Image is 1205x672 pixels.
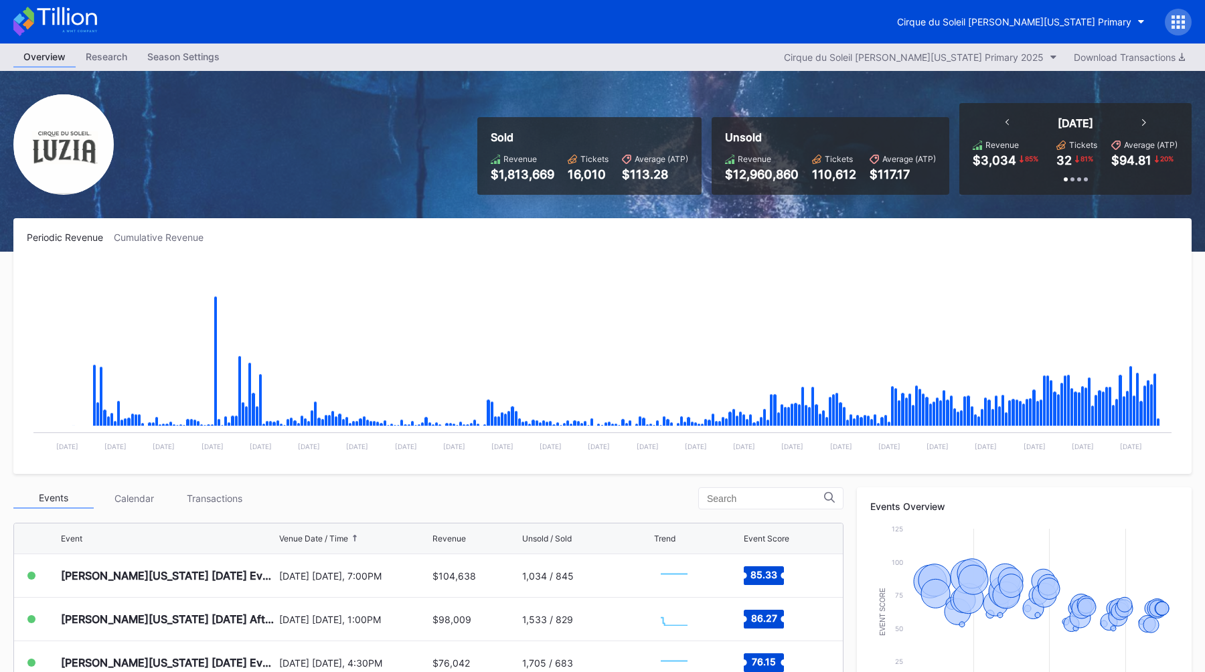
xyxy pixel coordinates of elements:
text: [DATE] [202,442,224,450]
text: [DATE] [1120,442,1142,450]
text: 85.33 [750,569,777,580]
text: [DATE] [298,442,320,450]
div: Trend [654,533,675,543]
div: Revenue [503,154,537,164]
div: Revenue [738,154,771,164]
div: Unsold / Sold [522,533,572,543]
text: [DATE] [927,442,949,450]
div: $98,009 [432,614,471,625]
div: Tickets [1069,140,1097,150]
div: 1,034 / 845 [522,570,574,582]
div: Events [13,488,94,509]
div: Unsold [725,131,936,144]
div: 20 % [1159,153,1175,164]
button: Cirque du Soleil [PERSON_NAME][US_STATE] Primary 2025 [777,48,1064,66]
text: 75 [895,591,903,599]
div: $76,042 [432,657,470,669]
div: 81 % [1079,153,1095,164]
text: [DATE] [781,442,803,450]
text: [DATE] [56,442,78,450]
div: $104,638 [432,570,476,582]
div: Research [76,47,137,66]
div: [PERSON_NAME][US_STATE] [DATE] Afternoon [61,612,276,626]
div: Cirque du Soleil [PERSON_NAME][US_STATE] Primary [897,16,1131,27]
div: Cirque du Soleil [PERSON_NAME][US_STATE] Primary 2025 [784,52,1044,63]
div: $117.17 [870,167,936,181]
text: [DATE] [588,442,610,450]
text: [DATE] [830,442,852,450]
a: Research [76,47,137,68]
text: [DATE] [250,442,272,450]
text: [DATE] [1072,442,1094,450]
text: [DATE] [491,442,513,450]
text: [DATE] [733,442,755,450]
div: $3,034 [973,153,1016,167]
div: $1,813,669 [491,167,554,181]
div: [DATE] [1058,116,1093,130]
img: Cirque_du_Soleil_LUZIA_Washington_Primary.png [13,94,114,195]
svg: Chart title [654,602,694,636]
div: Average (ATP) [882,154,936,164]
svg: Chart title [27,260,1178,460]
text: [DATE] [104,442,127,450]
div: [DATE] [DATE], 1:00PM [279,614,430,625]
div: Average (ATP) [635,154,688,164]
text: [DATE] [540,442,562,450]
text: [DATE] [637,442,659,450]
svg: Chart title [654,559,694,592]
button: Cirque du Soleil [PERSON_NAME][US_STATE] Primary [887,9,1155,34]
text: [DATE] [443,442,465,450]
text: [DATE] [346,442,368,450]
div: Sold [491,131,688,144]
text: [DATE] [1024,442,1046,450]
div: Tickets [825,154,853,164]
text: Event Score [879,588,886,636]
div: Periodic Revenue [27,232,114,243]
div: $12,960,860 [725,167,799,181]
div: Transactions [174,488,254,509]
div: Calendar [94,488,174,509]
div: 1,533 / 829 [522,614,573,625]
text: [DATE] [975,442,997,450]
text: 25 [895,657,903,665]
text: [DATE] [685,442,707,450]
div: [DATE] [DATE], 4:30PM [279,657,430,669]
input: Search [707,493,824,504]
text: [DATE] [153,442,175,450]
text: [DATE] [395,442,417,450]
div: Venue Date / Time [279,533,348,543]
div: 110,612 [812,167,856,181]
div: Average (ATP) [1124,140,1178,150]
div: Event Score [744,533,789,543]
a: Season Settings [137,47,230,68]
text: 86.27 [750,612,777,624]
div: Events Overview [870,501,1178,512]
text: [DATE] [878,442,900,450]
div: 32 [1056,153,1072,167]
div: $113.28 [622,167,688,181]
div: Cumulative Revenue [114,232,214,243]
div: 85 % [1024,153,1040,164]
div: Season Settings [137,47,230,66]
a: Overview [13,47,76,68]
div: Revenue [432,533,466,543]
div: [DATE] [DATE], 7:00PM [279,570,430,582]
text: 125 [892,525,903,533]
div: Tickets [580,154,609,164]
button: Download Transactions [1067,48,1192,66]
div: Event [61,533,82,543]
text: 50 [895,624,903,633]
div: [PERSON_NAME][US_STATE] [DATE] Evening [61,656,276,669]
div: [PERSON_NAME][US_STATE] [DATE] Evening [61,569,276,582]
div: $94.81 [1111,153,1151,167]
div: 1,705 / 683 [522,657,573,669]
div: Revenue [985,140,1019,150]
div: Download Transactions [1074,52,1185,63]
div: 16,010 [568,167,609,181]
text: 76.15 [752,656,776,667]
text: 100 [892,558,903,566]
